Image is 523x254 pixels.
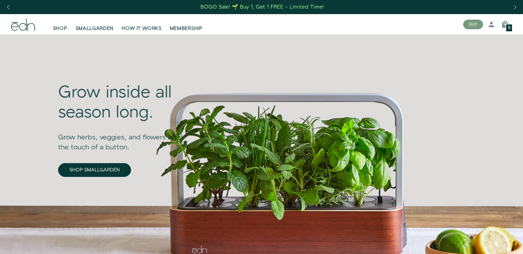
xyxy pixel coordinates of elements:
a: BOGO Sale! 🌱 Buy 1, Get 1 FREE – Limited Time! [200,2,325,12]
button: BUY [463,20,483,29]
div: Grow inside all season long. [58,83,185,123]
a: SMALLGARDEN [72,17,118,32]
span: SMALLGARDEN [76,25,114,32]
span: SHOP [53,25,67,32]
div: BOGO Sale! 🌱 Buy 1, Get 1 FREE – Limited Time! [200,3,324,11]
a: MEMBERSHIP [166,17,207,32]
a: SHOP SMALLGARDEN [58,163,131,177]
iframe: Открывает виджет для поиска дополнительной информации [460,233,516,251]
a: HOW IT WORKS [118,17,165,32]
div: Grow herbs, veggies, and flowers at the touch of a button. [58,123,185,152]
span: HOW IT WORKS [122,25,161,32]
span: MEMBERSHIP [170,25,203,32]
span: 0 [508,26,510,30]
a: SHOP [49,17,72,32]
